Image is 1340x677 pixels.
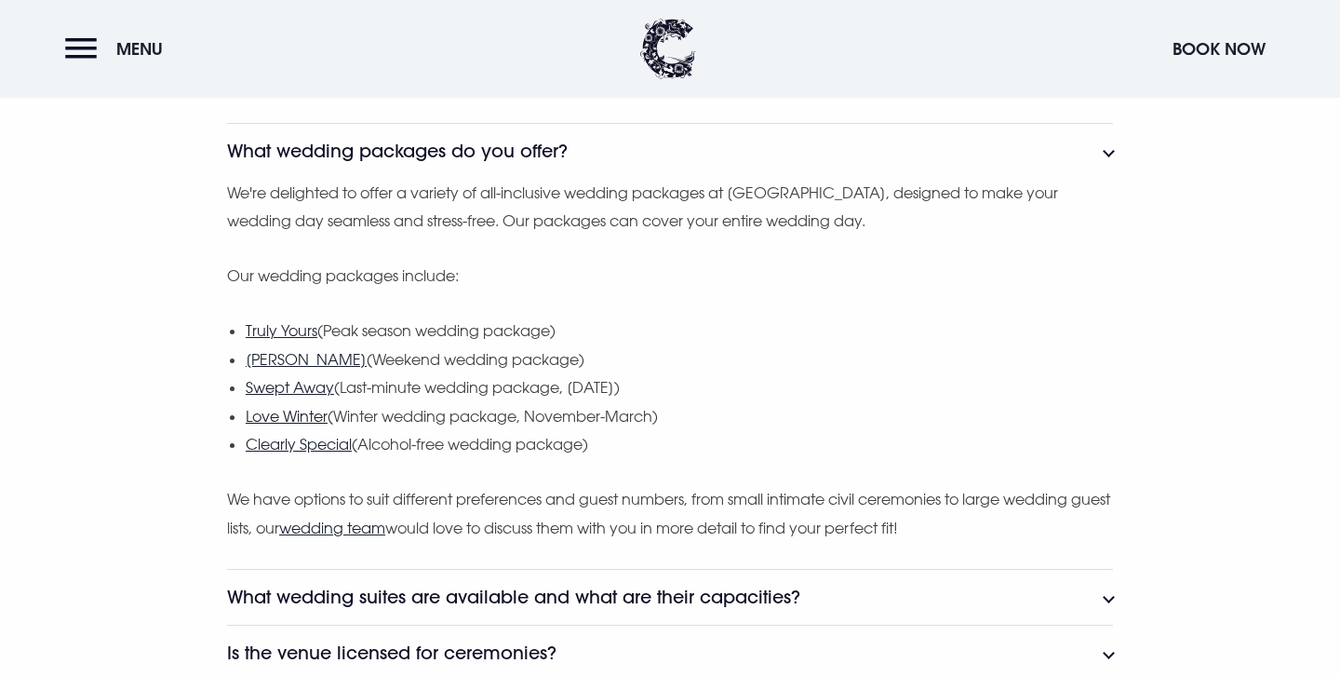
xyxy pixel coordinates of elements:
[246,378,334,397] a: Swept Away
[227,179,1113,236] p: We're delighted to offer a variety of all-inclusive wedding packages at [GEOGRAPHIC_DATA], design...
[1163,29,1275,69] button: Book Now
[227,141,568,162] h3: What wedding packages do you offer?
[227,587,800,608] h3: What wedding suites are available and what are their capacities?
[227,485,1113,542] p: We have options to suit different preferences and guest numbers, from small intimate civil ceremo...
[246,373,1113,401] li: (Last-minute wedding package, [DATE])
[246,435,352,454] a: Clearly Special
[227,643,556,664] h3: Is the venue licensed for ceremonies?
[227,262,1113,290] p: Our wedding packages include:
[246,402,1113,430] li: (Winter wedding package, November-March)
[640,19,696,79] img: Clandeboye Lodge
[227,123,1113,179] button: What wedding packages do you offer?
[116,38,163,60] span: Menu
[279,519,385,537] a: wedding team
[246,345,1113,373] li: (Weekend wedding package)
[246,317,1113,345] li: (Peak season wedding package)
[246,350,367,369] a: [PERSON_NAME]
[227,569,1113,625] button: What wedding suites are available and what are their capacities?
[65,29,172,69] button: Menu
[246,430,1113,458] li: (Alcohol-free wedding package)
[246,407,328,426] a: Love Winter
[246,321,317,340] a: Truly Yours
